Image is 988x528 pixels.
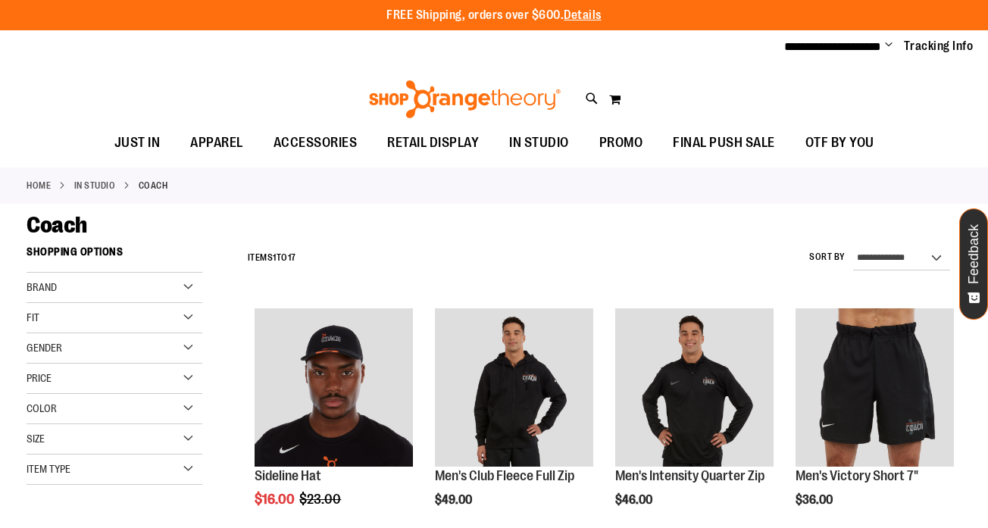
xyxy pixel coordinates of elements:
[175,126,258,161] a: APPAREL
[796,308,954,469] a: OTF Mens Coach FA23 Victory Short - Black primary image
[299,492,343,507] span: $23.00
[74,179,116,192] a: IN STUDIO
[273,252,277,263] span: 1
[27,239,202,273] strong: Shopping Options
[673,126,775,160] span: FINAL PUSH SALE
[959,208,988,320] button: Feedback - Show survey
[372,126,494,161] a: RETAIL DISPLAY
[790,126,890,161] a: OTF BY YOU
[809,251,846,264] label: Sort By
[564,8,602,22] a: Details
[114,126,161,160] span: JUST IN
[658,126,790,161] a: FINAL PUSH SALE
[435,308,593,469] a: OTF Mens Coach FA23 Club Fleece Full Zip - Black primary image
[248,246,296,270] h2: Items to
[599,126,643,160] span: PROMO
[255,468,321,483] a: Sideline Hat
[27,433,45,445] span: Size
[27,311,39,323] span: Fit
[435,493,474,507] span: $49.00
[274,126,358,160] span: ACCESSORIES
[615,468,764,483] a: Men's Intensity Quarter Zip
[615,493,655,507] span: $46.00
[27,402,57,414] span: Color
[27,463,70,475] span: Item Type
[885,39,893,54] button: Account menu
[386,7,602,24] p: FREE Shipping, orders over $600.
[255,492,297,507] span: $16.00
[435,468,574,483] a: Men's Club Fleece Full Zip
[796,468,918,483] a: Men's Victory Short 7"
[967,224,981,284] span: Feedback
[509,126,569,160] span: IN STUDIO
[494,126,584,160] a: IN STUDIO
[99,126,176,161] a: JUST IN
[255,308,413,467] img: Sideline Hat primary image
[435,308,593,467] img: OTF Mens Coach FA23 Club Fleece Full Zip - Black primary image
[615,308,774,469] a: OTF Mens Coach FA23 Intensity Quarter Zip - Black primary image
[796,308,954,467] img: OTF Mens Coach FA23 Victory Short - Black primary image
[904,38,974,55] a: Tracking Info
[796,493,835,507] span: $36.00
[139,179,168,192] strong: Coach
[367,80,563,118] img: Shop Orangetheory
[27,342,62,354] span: Gender
[805,126,874,160] span: OTF BY YOU
[27,281,57,293] span: Brand
[27,212,87,238] span: Coach
[190,126,243,160] span: APPAREL
[615,308,774,467] img: OTF Mens Coach FA23 Intensity Quarter Zip - Black primary image
[584,126,658,161] a: PROMO
[387,126,479,160] span: RETAIL DISPLAY
[255,308,413,469] a: Sideline Hat primary image
[27,179,51,192] a: Home
[258,126,373,161] a: ACCESSORIES
[27,372,52,384] span: Price
[288,252,296,263] span: 17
